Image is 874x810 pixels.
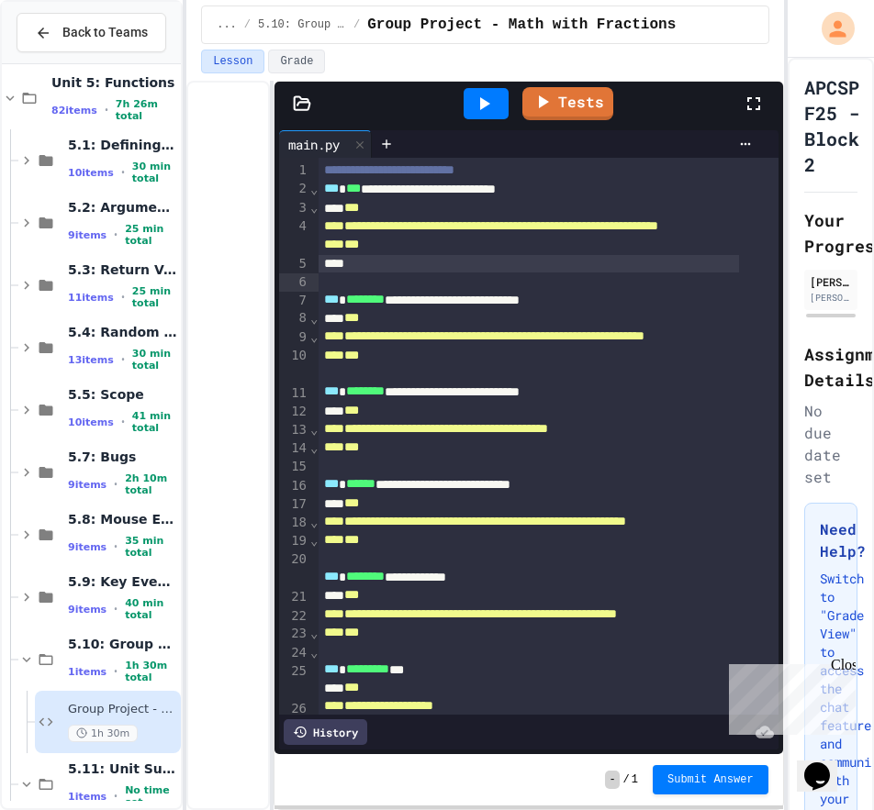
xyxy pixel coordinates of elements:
[279,217,309,255] div: 4
[279,161,309,180] div: 1
[279,550,309,588] div: 20
[121,165,125,180] span: •
[68,604,106,616] span: 9 items
[68,261,177,278] span: 5.3: Return Values
[279,347,309,384] div: 10
[353,17,360,32] span: /
[279,644,309,662] div: 24
[105,103,108,117] span: •
[125,535,177,559] span: 35 min total
[68,702,177,717] span: Group Project - Math with Fractions
[68,725,138,742] span: 1h 30m
[51,74,177,91] span: Unit 5: Functions
[68,573,177,590] span: 5.9: Key Events
[132,285,177,309] span: 25 min total
[68,449,177,465] span: 5.7: Bugs
[258,17,346,32] span: 5.10: Group Project - Math with Fractions
[132,161,177,184] span: 30 min total
[68,666,106,678] span: 1 items
[810,273,852,290] div: [PERSON_NAME]
[279,514,309,532] div: 18
[632,772,638,787] span: 1
[121,290,125,305] span: •
[802,7,859,50] div: My Account
[279,588,309,606] div: 21
[279,199,309,217] div: 3
[309,440,319,455] span: Fold line
[309,533,319,548] span: Fold line
[68,167,114,179] span: 10 items
[522,87,613,120] a: Tests
[309,311,319,326] span: Fold line
[797,737,856,792] iframe: chat widget
[279,532,309,550] div: 19
[121,352,125,367] span: •
[116,98,177,122] span: 7h 26m total
[51,105,97,117] span: 82 items
[279,180,309,198] div: 2
[810,291,852,305] div: [PERSON_NAME][EMAIL_ADDRESS][PERSON_NAME][DOMAIN_NAME]
[114,664,118,679] span: •
[132,410,177,434] span: 41 min total
[309,329,319,344] span: Fold line
[125,660,177,683] span: 1h 30m total
[68,199,177,216] span: 5.2: Arguments and Default Parameters
[114,789,118,804] span: •
[68,137,177,153] span: 5.1: Defining Functions
[309,200,319,215] span: Fold line
[279,328,309,347] div: 9
[367,14,676,36] span: Group Project - Math with Fractions
[132,348,177,372] span: 30 min total
[114,539,118,554] span: •
[279,421,309,439] div: 13
[279,384,309,403] div: 11
[125,472,177,496] span: 2h 10m total
[820,518,842,562] h3: Need Help?
[121,415,125,429] span: •
[309,422,319,437] span: Fold line
[68,324,177,340] span: 5.4: Random Numbers and APIs
[309,626,319,640] span: Fold line
[279,309,309,327] div: 8
[279,607,309,626] div: 22
[279,458,309,476] div: 15
[268,50,325,73] button: Grade
[68,636,177,652] span: 5.10: Group Project - Math with Fractions
[653,765,768,794] button: Submit Answer
[279,403,309,421] div: 12
[279,273,309,292] div: 6
[68,791,106,803] span: 1 items
[279,135,349,154] div: main.py
[309,515,319,529] span: Fold line
[623,772,630,787] span: /
[68,541,106,553] span: 9 items
[279,439,309,458] div: 14
[279,292,309,310] div: 7
[309,182,319,196] span: Fold line
[68,479,106,491] span: 9 items
[279,662,309,700] div: 25
[279,477,309,495] div: 16
[667,772,754,787] span: Submit Answer
[279,255,309,273] div: 5
[279,130,372,158] div: main.py
[279,700,309,718] div: 26
[7,7,127,117] div: Chat with us now!Close
[68,416,114,428] span: 10 items
[804,207,857,259] h2: Your Progress
[114,227,118,242] span: •
[201,50,264,73] button: Lesson
[804,400,857,488] div: No due date set
[68,229,106,241] span: 9 items
[605,771,619,789] span: -
[722,657,856,735] iframe: chat widget
[217,17,237,32] span: ...
[68,354,114,366] span: 13 items
[279,495,309,514] div: 17
[804,74,859,177] h1: APCSP F25 - Block 2
[68,760,177,777] span: 5.11: Unit Summary
[68,386,177,403] span: 5.5: Scope
[125,597,177,621] span: 40 min total
[114,602,118,616] span: •
[244,17,251,32] span: /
